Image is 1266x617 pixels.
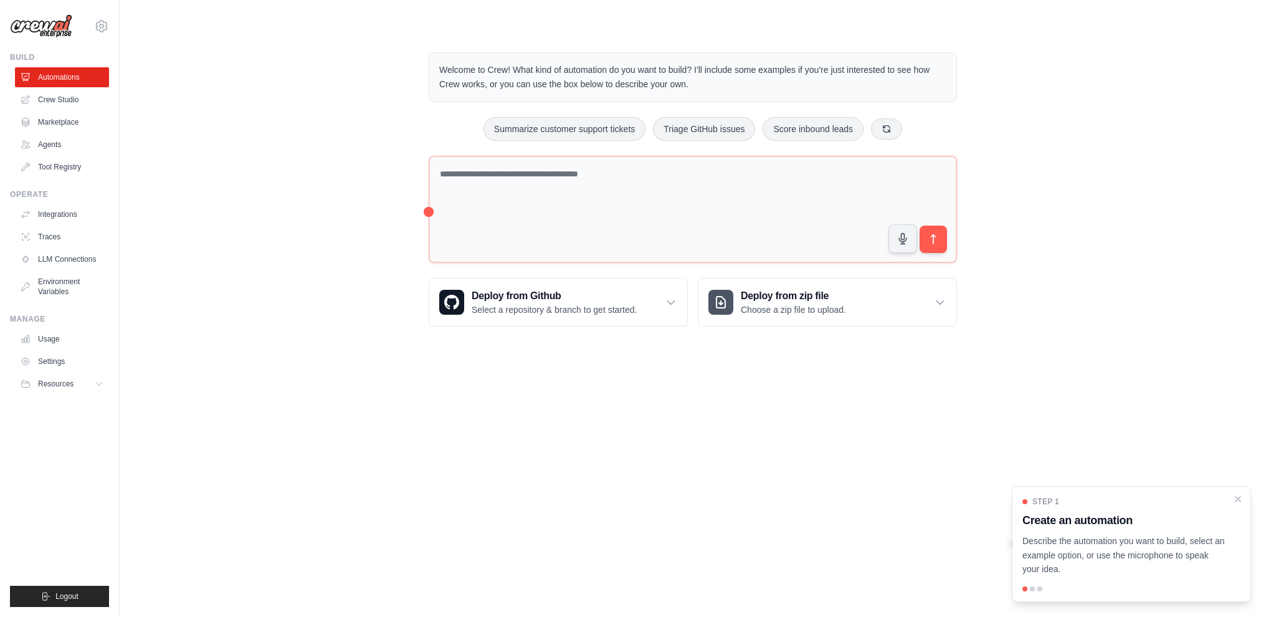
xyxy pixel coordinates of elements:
div: Manage [10,314,109,324]
a: Agents [15,135,109,155]
a: Tool Registry [15,157,109,177]
button: Score inbound leads [763,117,864,141]
button: Summarize customer support tickets [483,117,645,141]
p: Select a repository & branch to get started. [472,304,637,316]
a: Settings [15,352,109,371]
a: Environment Variables [15,272,109,302]
button: Logout [10,586,109,607]
h3: Create an automation [1022,512,1226,529]
h3: Deploy from zip file [741,289,846,304]
a: LLM Connections [15,249,109,269]
span: Step 1 [1032,497,1059,507]
a: Crew Studio [15,90,109,110]
button: Resources [15,374,109,394]
p: Choose a zip file to upload. [741,304,846,316]
a: Traces [15,227,109,247]
h3: Deploy from Github [472,289,637,304]
a: Usage [15,329,109,349]
p: Describe the automation you want to build, select an example option, or use the microphone to spe... [1022,534,1226,576]
span: Logout [55,591,79,601]
img: Logo [10,14,72,38]
div: Build [10,52,109,62]
a: Automations [15,67,109,87]
p: Welcome to Crew! What kind of automation do you want to build? I'll include some examples if you'... [439,63,946,92]
span: Resources [38,379,74,389]
button: Close walkthrough [1233,494,1243,504]
a: Marketplace [15,112,109,132]
a: Integrations [15,204,109,224]
button: Triage GitHub issues [653,117,755,141]
div: Operate [10,189,109,199]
